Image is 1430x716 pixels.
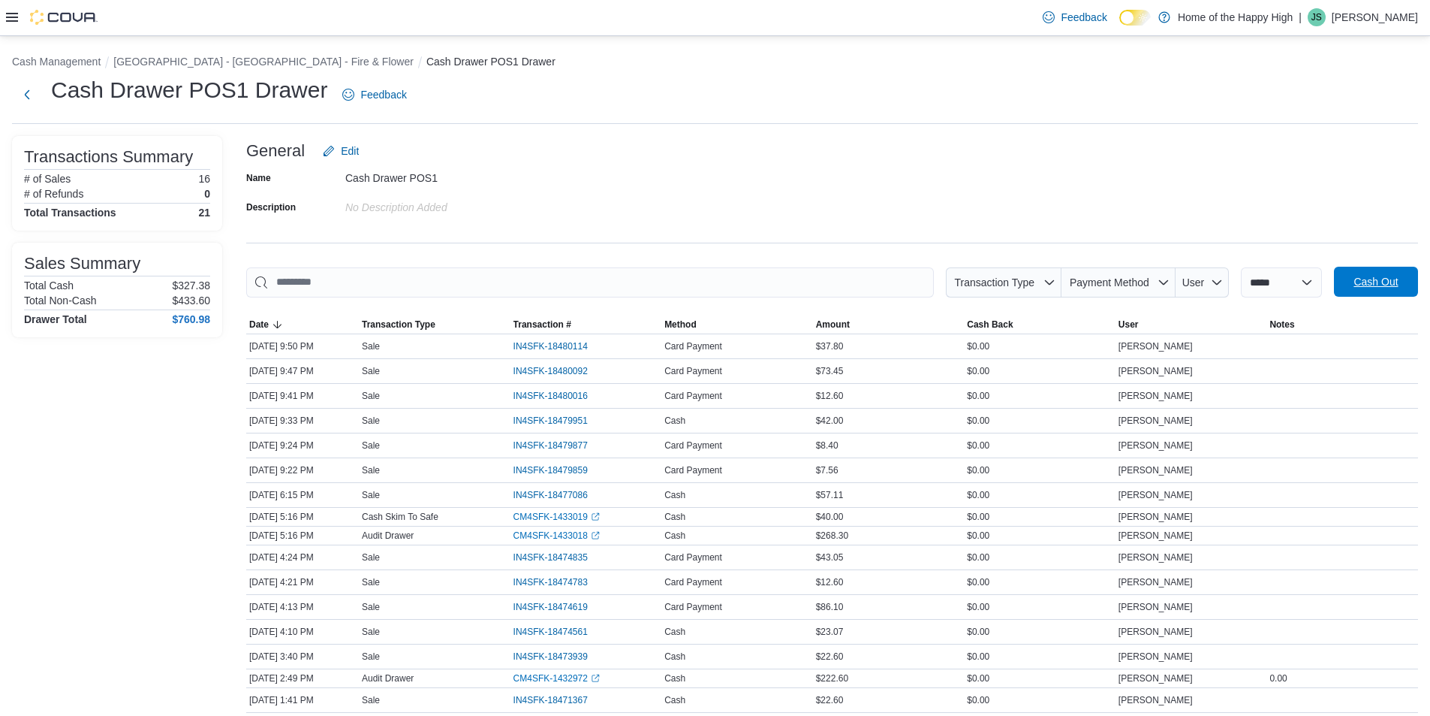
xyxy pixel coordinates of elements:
a: Feedback [336,80,412,110]
div: Cash Drawer POS1 [345,166,546,184]
span: $222.60 [816,672,848,684]
p: Cash Skim To Safe [362,511,438,523]
div: No Description added [345,195,546,213]
span: [PERSON_NAME] [1118,489,1193,501]
button: IN4SFK-18477086 [513,486,603,504]
a: CM4SFK-1432972External link [513,672,600,684]
span: [PERSON_NAME] [1118,672,1193,684]
p: Sale [362,415,380,427]
div: [DATE] 9:50 PM [246,337,359,355]
span: IN4SFK-18480092 [513,365,588,377]
button: Transaction Type [946,267,1061,298]
span: Card Payment [664,440,722,452]
div: $0.00 [964,412,1115,430]
p: Sale [362,626,380,638]
h4: Drawer Total [24,313,87,325]
span: IN4SFK-18477086 [513,489,588,501]
svg: External link [591,531,600,540]
button: Cash Back [964,316,1115,334]
span: $23.07 [816,626,844,638]
div: [DATE] 5:16 PM [246,527,359,545]
span: $40.00 [816,511,844,523]
span: $57.11 [816,489,844,501]
span: Edit [341,144,359,159]
h6: Total Non-Cash [24,295,97,307]
span: Cash [664,530,685,542]
button: User [1176,267,1229,298]
p: Sale [362,440,380,452]
button: Cash Out [1334,267,1418,297]
p: Sale [362,340,380,352]
span: $268.30 [816,530,848,542]
p: Sale [362,390,380,402]
span: [PERSON_NAME] [1118,340,1193,352]
div: $0.00 [964,337,1115,355]
h1: Cash Drawer POS1 Drawer [51,75,327,105]
span: Card Payment [664,551,722,563]
a: CM4SFK-1433019External link [513,511,600,523]
span: 0.00 [1269,672,1287,684]
span: Transaction # [513,319,571,331]
h4: Total Transactions [24,207,116,219]
h6: # of Refunds [24,188,83,200]
div: $0.00 [964,623,1115,641]
span: IN4SFK-18474835 [513,551,588,563]
span: IN4SFK-18471367 [513,694,588,706]
div: $0.00 [964,362,1115,380]
div: [DATE] 5:16 PM [246,508,359,526]
span: Cash [664,489,685,501]
p: Sale [362,551,380,563]
button: IN4SFK-18474835 [513,548,603,566]
button: IN4SFK-18479951 [513,412,603,430]
input: Dark Mode [1119,10,1151,26]
span: IN4SFK-18480114 [513,340,588,352]
span: Card Payment [664,390,722,402]
div: $0.00 [964,648,1115,666]
p: Sale [362,651,380,663]
button: IN4SFK-18480114 [513,337,603,355]
span: IN4SFK-18480016 [513,390,588,402]
span: $86.10 [816,601,844,613]
span: $8.40 [816,440,838,452]
p: Audit Drawer [362,530,414,542]
span: Cash [664,626,685,638]
span: JS [1311,8,1322,26]
span: Feedback [360,87,406,102]
div: $0.00 [964,548,1115,566]
div: [DATE] 4:24 PM [246,548,359,566]
button: Date [246,316,359,334]
span: User [1182,276,1205,289]
div: $0.00 [964,461,1115,479]
button: Cash Management [12,56,101,68]
span: Method [664,319,697,331]
h4: 21 [198,207,210,219]
span: IN4SFK-18479859 [513,464,588,476]
span: $37.80 [816,340,844,352]
span: $12.60 [816,576,844,588]
p: [PERSON_NAME] [1332,8,1418,26]
p: Sale [362,365,380,377]
button: IN4SFK-18474783 [513,573,603,591]
span: Transaction Type [362,319,435,331]
h6: # of Sales [24,173,71,185]
span: [PERSON_NAME] [1118,576,1193,588]
span: IN4SFK-18473939 [513,651,588,663]
label: Description [246,201,296,213]
span: Amount [816,319,850,331]
button: Transaction Type [359,316,510,334]
div: [DATE] 9:24 PM [246,437,359,455]
span: Notes [1269,319,1294,331]
span: $42.00 [816,415,844,427]
span: Cash [664,694,685,706]
span: IN4SFK-18479951 [513,415,588,427]
span: [PERSON_NAME] [1118,551,1193,563]
div: $0.00 [964,437,1115,455]
button: Cash Drawer POS1 Drawer [426,56,555,68]
label: Name [246,172,271,184]
p: Sale [362,601,380,613]
span: Date [249,319,269,331]
span: Cash [664,415,685,427]
span: Transaction Type [954,276,1034,289]
span: [PERSON_NAME] [1118,694,1193,706]
button: IN4SFK-18474561 [513,623,603,641]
